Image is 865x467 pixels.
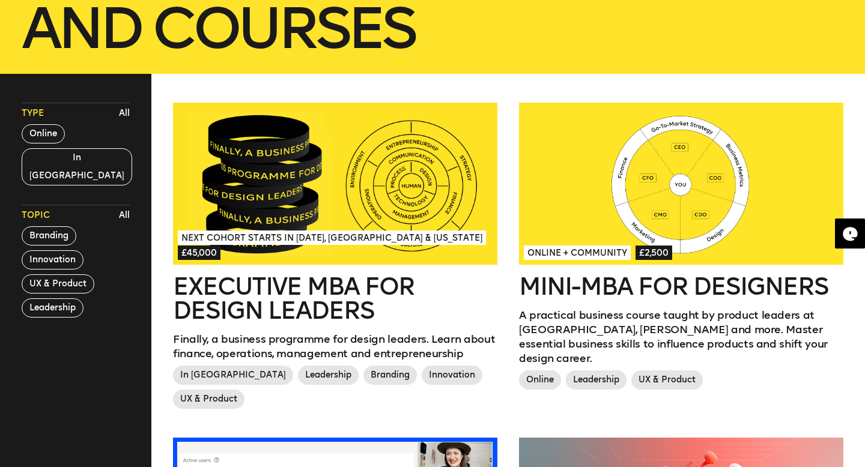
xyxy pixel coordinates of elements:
[173,274,497,322] h2: Executive MBA for Design Leaders
[22,274,94,294] button: UX & Product
[519,103,843,394] a: Online + Community£2,500Mini-MBA for DesignersA practical business course taught by product leade...
[298,366,359,385] span: Leadership
[636,246,672,260] span: £2,500
[22,226,76,246] button: Branding
[363,366,417,385] span: Branding
[173,390,244,409] span: UX & Product
[566,370,627,390] span: Leadership
[22,298,83,318] button: Leadership
[422,366,482,385] span: Innovation
[631,370,703,390] span: UX & Product
[173,366,293,385] span: In [GEOGRAPHIC_DATA]
[22,209,50,221] span: Topic
[173,103,497,414] a: Next Cohort Starts in [DATE], [GEOGRAPHIC_DATA] & [US_STATE]£45,000Executive MBA for Design Leade...
[173,332,497,361] p: Finally, a business programme for design leaders. Learn about finance, operations, management and...
[116,206,133,224] button: All
[178,230,486,245] span: Next Cohort Starts in [DATE], [GEOGRAPHIC_DATA] & [US_STATE]
[22,148,132,185] button: In [GEOGRAPHIC_DATA]
[22,107,44,119] span: Type
[519,274,843,298] h2: Mini-MBA for Designers
[178,246,220,260] span: £45,000
[519,370,561,390] span: Online
[22,124,65,143] button: Online
[22,250,83,270] button: Innovation
[524,246,631,260] span: Online + Community
[519,308,843,366] p: A practical business course taught by product leaders at [GEOGRAPHIC_DATA], [PERSON_NAME] and mor...
[116,104,133,122] button: All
